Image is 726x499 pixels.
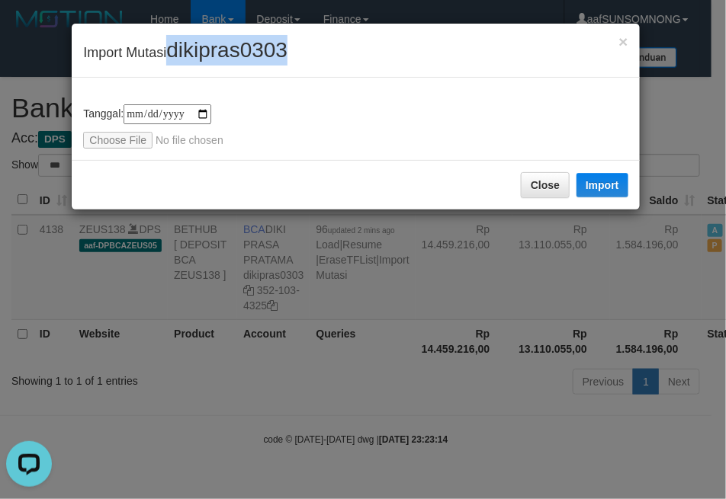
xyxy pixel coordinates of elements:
span: Import Mutasi [83,45,288,60]
span: dikipras0303 [166,38,288,62]
span: × [618,33,628,50]
button: Import [577,173,628,197]
button: Close [521,172,570,198]
div: Tanggal: [83,104,628,149]
button: Close [618,34,628,50]
button: Open LiveChat chat widget [6,6,52,52]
